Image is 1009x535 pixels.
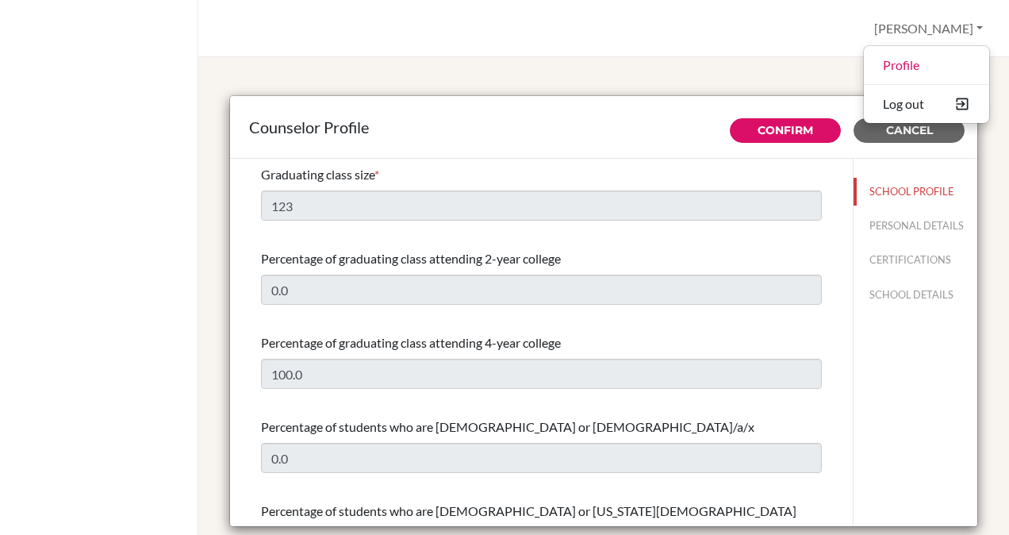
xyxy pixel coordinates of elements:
div: Counselor Profile [249,115,958,139]
span: Percentage of students who are [DEMOGRAPHIC_DATA] or [US_STATE][DEMOGRAPHIC_DATA] [261,503,796,518]
a: Profile [864,52,989,78]
button: CERTIFICATIONS [854,246,977,274]
button: SCHOOL DETAILS [854,281,977,309]
span: Percentage of graduating class attending 4-year college [261,335,561,350]
button: Log out [864,91,989,117]
button: PERSONAL DETAILS [854,212,977,240]
button: SCHOOL PROFILE [854,178,977,206]
button: [PERSON_NAME] [867,13,990,44]
span: Percentage of graduating class attending 2-year college [261,251,561,266]
ul: [PERSON_NAME] [863,45,990,124]
span: Percentage of students who are [DEMOGRAPHIC_DATA] or [DEMOGRAPHIC_DATA]/a/x [261,419,754,434]
span: Graduating class size [261,167,374,182]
